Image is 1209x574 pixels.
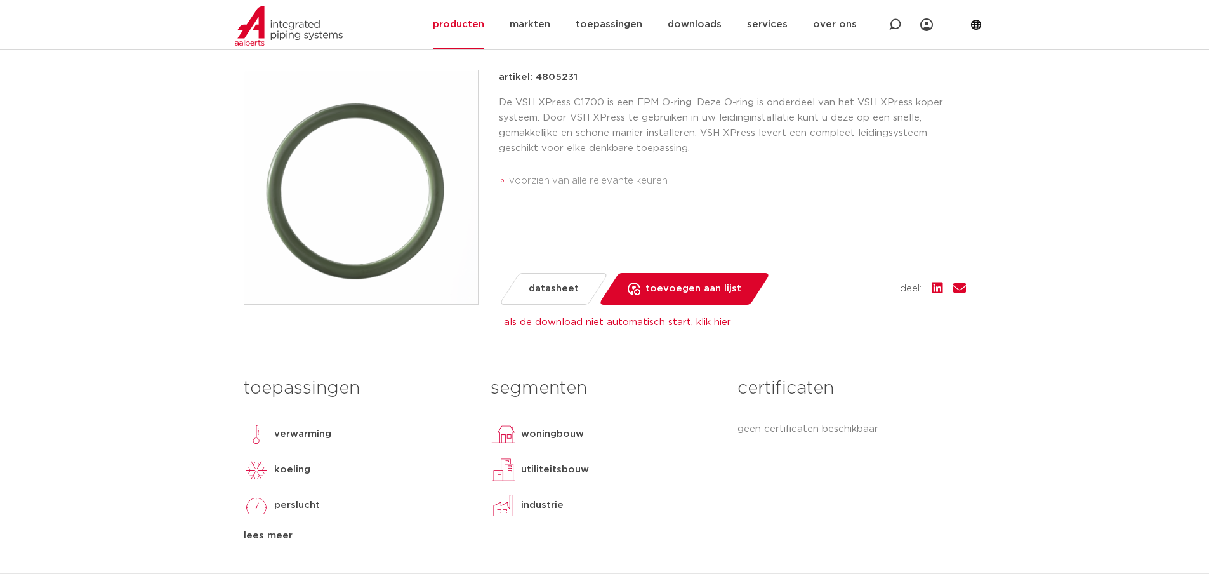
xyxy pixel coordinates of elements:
img: verwarming [244,422,269,447]
p: artikel: 4805231 [499,70,578,85]
img: utiliteitsbouw [491,457,516,483]
img: perslucht [244,493,269,518]
p: perslucht [274,498,320,513]
li: voorzien van alle relevante keuren [509,171,966,191]
p: industrie [521,498,564,513]
span: datasheet [529,279,579,299]
a: datasheet [498,273,608,305]
img: Product Image for VSH XPress Koper O-ring FPM 22 [244,70,478,304]
p: verwarming [274,427,331,442]
img: industrie [491,493,516,518]
h3: segmenten [491,376,718,401]
div: lees meer [244,528,472,544]
p: De VSH XPress C1700 is een FPM O-ring. Deze O-ring is onderdeel van het VSH XPress koper systeem.... [499,95,966,156]
span: toevoegen aan lijst [645,279,741,299]
p: utiliteitsbouw [521,462,589,477]
a: als de download niet automatisch start, klik hier [504,317,731,327]
div: my IPS [920,11,933,39]
img: koeling [244,457,269,483]
h3: toepassingen [244,376,472,401]
span: deel: [900,281,922,297]
p: woningbouw [521,427,584,442]
img: woningbouw [491,422,516,447]
h3: certificaten [737,376,965,401]
p: koeling [274,462,310,477]
p: geen certificaten beschikbaar [737,422,965,437]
